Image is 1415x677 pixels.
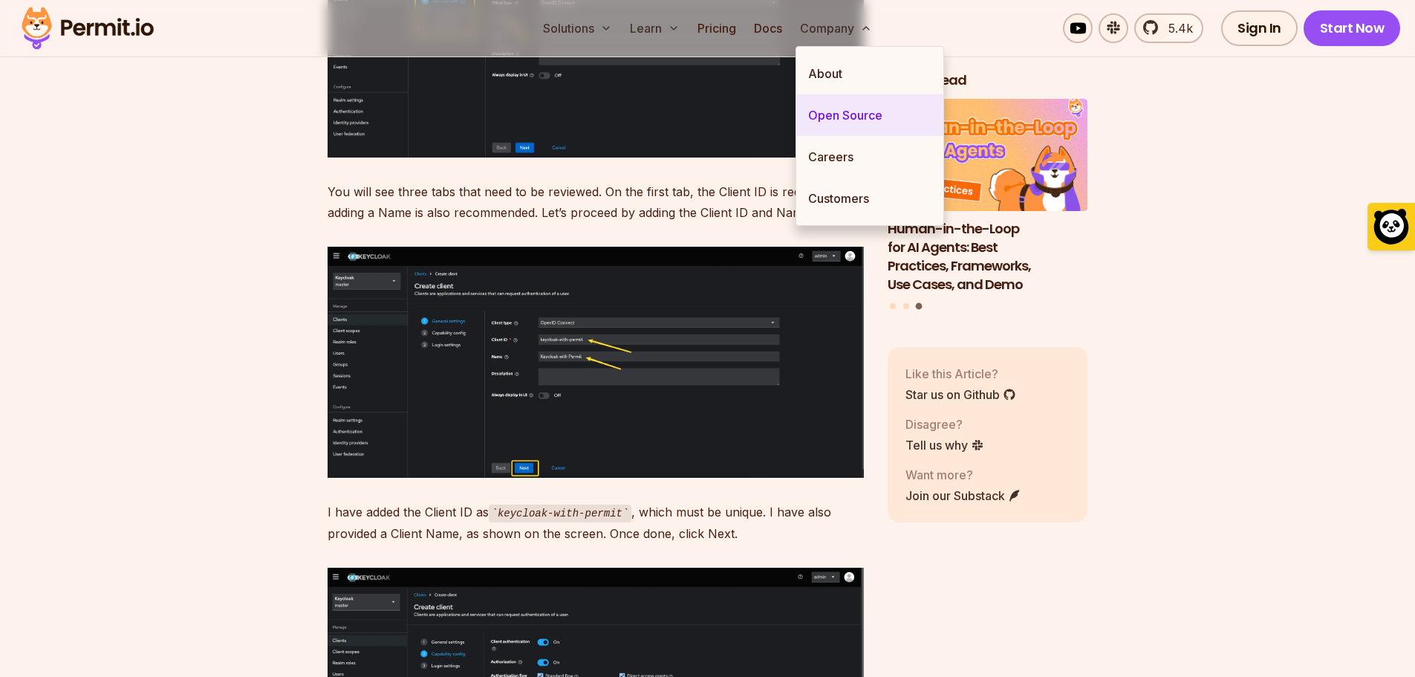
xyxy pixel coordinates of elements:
a: Star us on Github [905,386,1016,404]
a: Human-in-the-Loop for AI Agents: Best Practices, Frameworks, Use Cases, and DemoHuman-in-the-Loop... [888,99,1088,294]
button: Company [794,13,878,43]
h3: Human-in-the-Loop for AI Agents: Best Practices, Frameworks, Use Cases, and Demo [888,220,1088,294]
a: Tell us why [905,436,984,454]
p: Want more? [905,466,1021,484]
img: Human-in-the-Loop for AI Agents: Best Practices, Frameworks, Use Cases, and Demo [888,99,1088,212]
a: Pricing [692,13,742,43]
a: 5.4k [1134,13,1203,43]
button: Go to slide 1 [890,303,896,309]
p: You will see three tabs that need to be reviewed. On the first tab, the Client ID is required, bu... [328,181,864,223]
p: I have added the Client ID as , which must be unique. I have also provided a Client Name, as show... [328,502,864,544]
a: Customers [796,178,943,219]
a: Start Now [1304,10,1401,46]
p: Like this Article? [905,365,1016,383]
a: Join our Substack [905,487,1021,505]
a: Docs [748,13,788,43]
a: Careers [796,136,943,178]
span: 5.4k [1159,19,1193,37]
a: Sign In [1221,10,1298,46]
p: Disagree? [905,415,984,433]
button: Learn [624,13,686,43]
img: Permit logo [15,3,160,54]
a: About [796,53,943,94]
img: image.png [328,247,864,478]
code: keycloak-with-permit [489,505,632,522]
li: 3 of 3 [888,99,1088,294]
button: Solutions [537,13,618,43]
h2: More to read [888,71,1088,90]
a: Open Source [796,94,943,136]
div: Posts [888,99,1088,312]
button: Go to slide 3 [916,303,923,310]
button: Go to slide 2 [903,303,909,309]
